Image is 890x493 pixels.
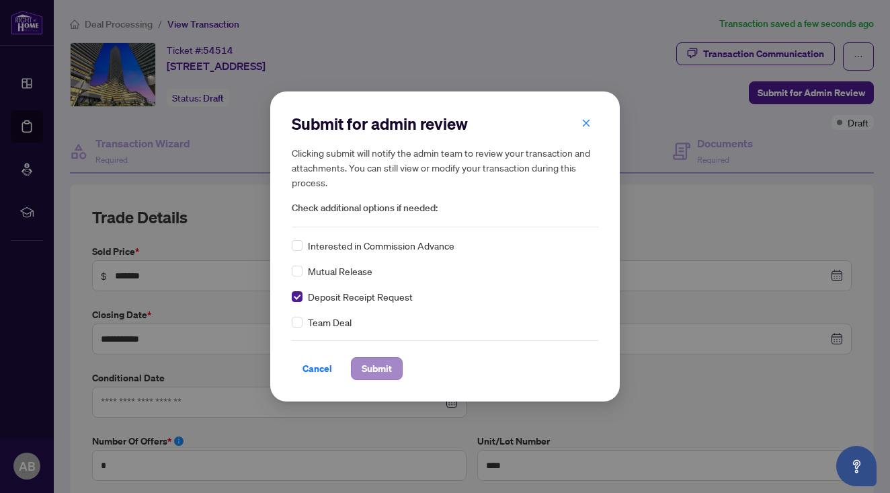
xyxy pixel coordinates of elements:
span: Submit [362,358,392,379]
h2: Submit for admin review [292,113,598,135]
span: close [581,118,591,128]
span: Mutual Release [308,264,372,278]
span: Cancel [302,358,332,379]
button: Open asap [836,446,877,486]
button: Cancel [292,357,343,380]
span: Deposit Receipt Request [308,289,413,304]
span: Check additional options if needed: [292,200,598,216]
h5: Clicking submit will notify the admin team to review your transaction and attachments. You can st... [292,145,598,190]
span: Team Deal [308,315,352,330]
button: Submit [351,357,403,380]
span: Interested in Commission Advance [308,238,454,253]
